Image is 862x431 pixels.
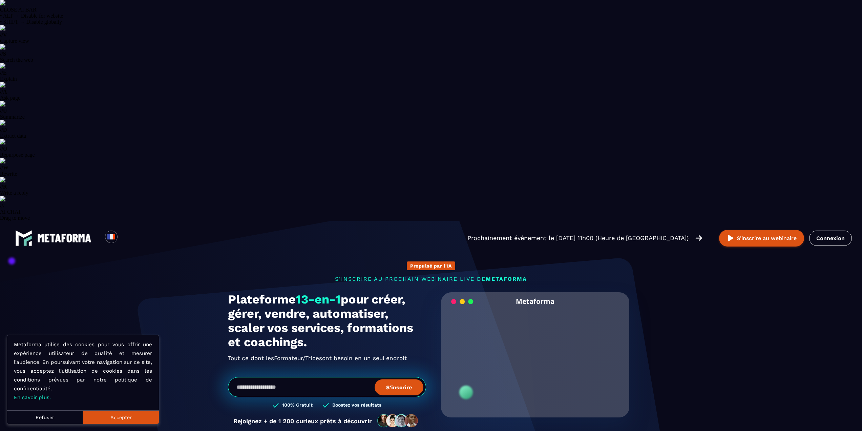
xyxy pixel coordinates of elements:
[233,417,372,425] p: Rejoignez + de 1 200 curieux prêts à découvrir
[228,353,426,364] h2: Tout ce dont les ont besoin en un seul endroit
[375,379,423,395] button: S’inscrire
[7,410,83,424] button: Refuser
[467,233,689,243] p: Prochainement événement le [DATE] 11h00 (Heure de [GEOGRAPHIC_DATA])
[719,230,804,247] button: S’inscrire au webinaire
[451,298,474,305] img: loading
[274,353,322,364] span: Formateur/Trices
[107,233,115,241] img: fr
[15,230,32,247] img: logo
[375,414,421,428] img: community-people
[14,340,152,402] p: Metaforma utilise des cookies pour vous offrir une expérience utilisateur de qualité et mesurer l...
[323,402,329,409] img: checked
[516,292,554,310] h2: Metaforma
[118,231,134,246] div: Search for option
[695,234,702,242] img: arrow-right
[123,234,128,242] input: Search for option
[332,402,381,409] h3: Boostez vos résultats
[727,234,735,242] img: play
[83,410,159,424] button: Accepter
[809,231,852,246] a: Connexion
[14,394,51,400] a: En savoir plus.
[446,310,625,399] video: Your browser does not support the video tag.
[296,292,341,307] span: 13-en-1
[486,276,527,282] span: METAFORMA
[282,402,313,409] h3: 100% Gratuit
[228,276,634,282] p: s'inscrire au prochain webinaire live de
[273,402,279,409] img: checked
[410,263,452,269] p: Propulsé par l'IA
[37,234,91,242] img: logo
[228,292,426,349] h1: Plateforme pour créer, gérer, vendre, automatiser, scaler vos services, formations et coachings.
